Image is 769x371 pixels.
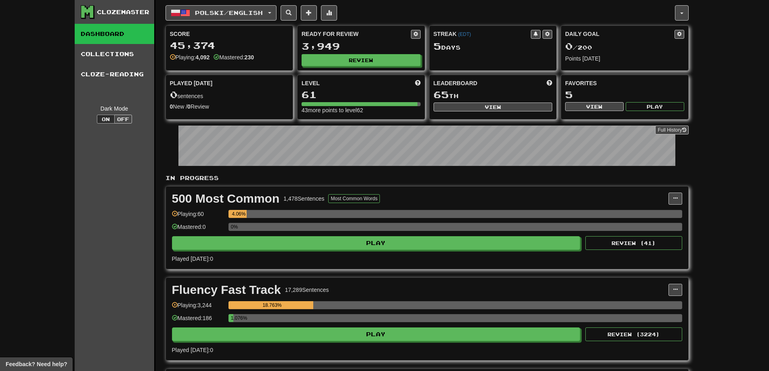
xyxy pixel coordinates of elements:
div: 45,374 [170,40,289,50]
div: New / Review [170,103,289,111]
button: Review [302,54,421,66]
span: Leaderboard [434,79,478,87]
div: Daily Goal [565,30,675,39]
div: Score [170,30,289,38]
span: / 200 [565,44,592,51]
button: Review (41) [585,236,682,250]
span: 65 [434,89,449,100]
div: 17,289 Sentences [285,286,329,294]
span: 0 [565,40,573,52]
a: (EDT) [458,31,471,37]
a: Full History [655,126,688,134]
div: 5 [565,90,684,100]
button: Play [626,102,684,111]
div: Playing: 3,244 [172,301,224,314]
button: On [97,115,115,124]
div: 18.763% [231,301,314,309]
button: More stats [321,5,337,21]
button: Add sentence to collection [301,5,317,21]
div: Points [DATE] [565,54,684,63]
a: Cloze-Reading [75,64,154,84]
div: th [434,90,553,100]
span: Level [302,79,320,87]
div: Fluency Fast Track [172,284,281,296]
div: Favorites [565,79,684,87]
a: Collections [75,44,154,64]
button: Most Common Words [328,194,380,203]
div: sentences [170,90,289,100]
button: Play [172,327,580,341]
button: Review (3224) [585,327,682,341]
span: Played [DATE] [170,79,213,87]
div: Mastered: 186 [172,314,224,327]
div: Mastered: [214,53,254,61]
button: Polski/English [166,5,277,21]
button: Search sentences [281,5,297,21]
span: Played [DATE]: 0 [172,256,213,262]
span: Score more points to level up [415,79,421,87]
span: 0 [170,89,178,100]
div: 500 Most Common [172,193,280,205]
div: Day s [434,41,553,52]
span: 5 [434,40,441,52]
button: Play [172,236,580,250]
div: Mastered: 0 [172,223,224,236]
strong: 0 [170,103,173,110]
strong: 230 [245,54,254,61]
div: 1,478 Sentences [283,195,324,203]
div: 3,949 [302,41,421,51]
div: Dark Mode [81,105,148,113]
span: Open feedback widget [6,360,67,368]
button: View [434,103,553,111]
div: Streak [434,30,531,38]
div: 43 more points to level 62 [302,106,421,114]
div: Playing: 60 [172,210,224,223]
button: Off [114,115,132,124]
span: Played [DATE]: 0 [172,347,213,353]
div: Ready for Review [302,30,411,38]
button: View [565,102,624,111]
p: In Progress [166,174,689,182]
strong: 0 [187,103,191,110]
div: 1.076% [231,314,233,322]
strong: 4,092 [195,54,210,61]
span: Polski / English [195,9,263,16]
div: 61 [302,90,421,100]
div: Clozemaster [97,8,149,16]
div: Playing: [170,53,210,61]
span: This week in points, UTC [547,79,552,87]
a: Dashboard [75,24,154,44]
div: 4.06% [231,210,247,218]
